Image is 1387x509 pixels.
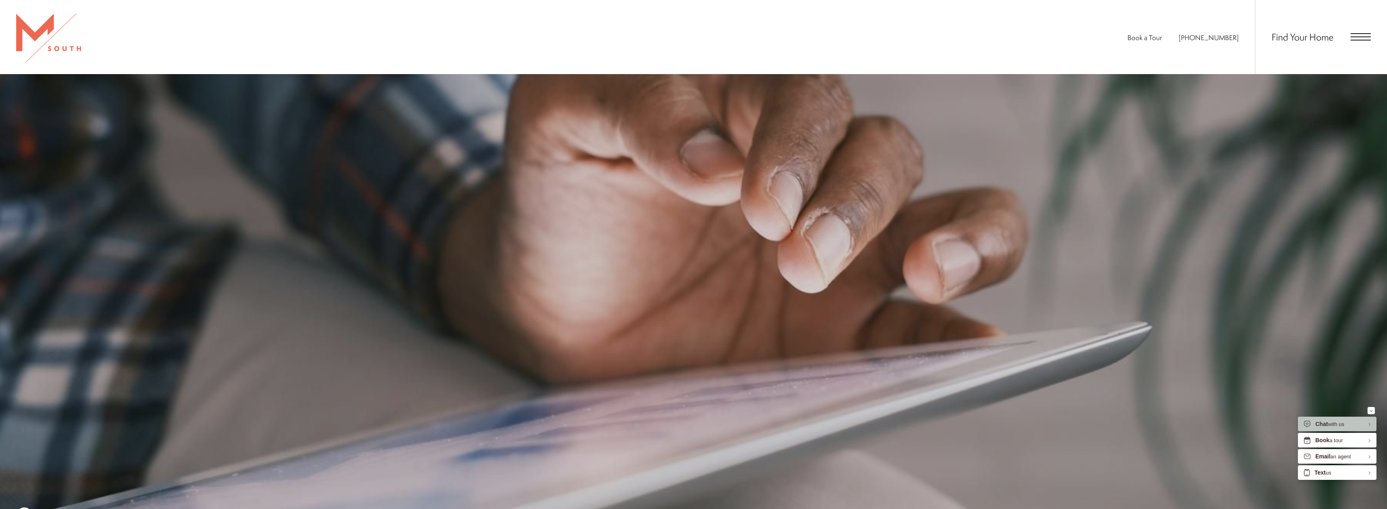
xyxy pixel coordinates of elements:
[1272,30,1334,43] a: Find Your Home
[1179,33,1239,42] a: Call Us at 813-570-8014
[1179,33,1239,42] span: [PHONE_NUMBER]
[1127,33,1162,42] a: Book a Tour
[1351,33,1371,40] button: Open Menu
[16,14,81,62] img: MSouth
